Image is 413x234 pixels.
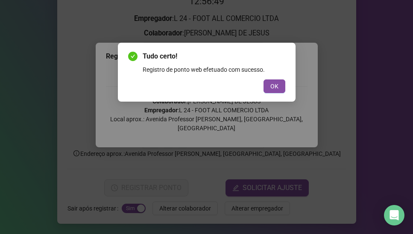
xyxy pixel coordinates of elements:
button: OK [264,79,285,93]
span: OK [270,82,278,91]
span: Tudo certo! [143,51,285,61]
span: check-circle [128,52,138,61]
div: Registro de ponto web efetuado com sucesso. [143,65,285,74]
div: Open Intercom Messenger [384,205,404,225]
